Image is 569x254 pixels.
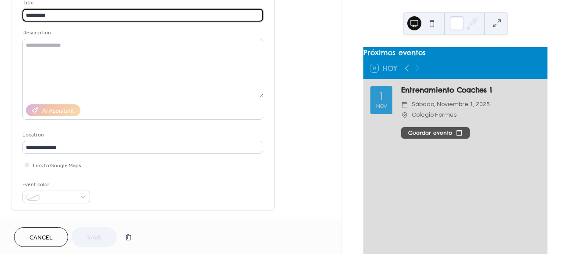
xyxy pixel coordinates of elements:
[29,233,53,243] span: Cancel
[33,161,81,170] span: Link to Google Maps
[22,28,261,37] div: Description
[14,227,68,247] button: Cancel
[376,104,387,110] div: nov
[22,180,88,189] div: Event color
[22,130,261,140] div: Location
[401,85,540,95] div: Entrenamiento Coaches 1
[378,91,384,102] div: 1
[412,99,490,110] span: sábado, noviembre 1, 2025
[363,47,547,58] div: Próximos eventos
[401,99,408,110] div: ​
[412,110,457,121] span: Colegio Formus
[401,127,470,139] button: Guardar evento
[401,110,408,121] div: ​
